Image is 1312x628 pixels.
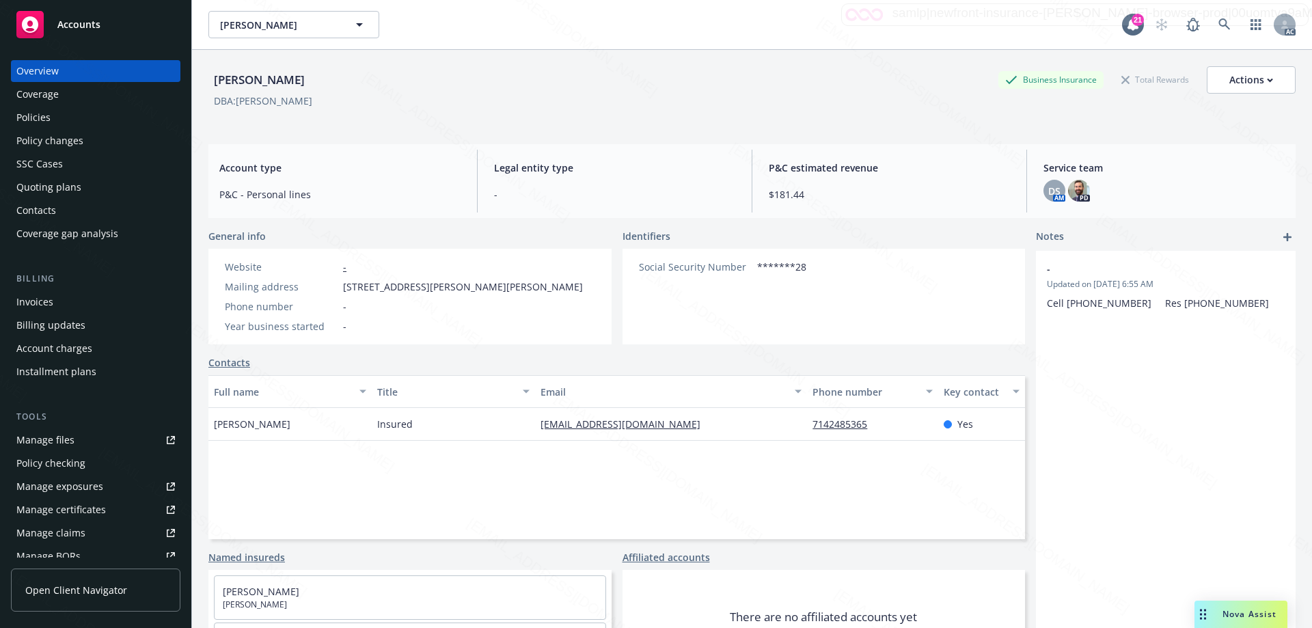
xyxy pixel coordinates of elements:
a: Account charges [11,338,180,359]
a: Policy changes [11,130,180,152]
a: add [1279,229,1296,245]
img: photo [1068,180,1090,202]
button: Key contact [938,375,1025,408]
a: Named insureds [208,550,285,564]
div: Drag to move [1194,601,1212,628]
span: Yes [957,417,973,431]
a: - [343,260,346,273]
a: Start snowing [1148,11,1175,38]
span: [PERSON_NAME] [220,18,338,32]
span: $181.44 [769,187,1010,202]
a: Contacts [208,355,250,370]
a: Affiliated accounts [623,550,710,564]
button: Nova Assist [1194,601,1287,628]
a: Coverage gap analysis [11,223,180,245]
div: Policy changes [16,130,83,152]
a: Billing updates [11,314,180,336]
div: 21 [1132,14,1144,26]
div: Social Security Number [639,260,752,274]
span: [PERSON_NAME] [214,417,290,431]
a: Invoices [11,291,180,313]
div: Phone number [225,299,338,314]
div: Year business started [225,319,338,333]
span: [PERSON_NAME] [223,599,597,611]
a: Manage BORs [11,545,180,567]
span: There are no affiliated accounts yet [730,609,917,625]
span: - [1047,262,1249,276]
span: Identifiers [623,229,670,243]
a: [PERSON_NAME] [223,585,299,598]
div: Installment plans [16,361,96,383]
div: Full name [214,385,351,399]
div: Manage BORs [16,545,81,567]
div: Manage claims [16,522,85,544]
div: Invoices [16,291,53,313]
div: Actions [1229,67,1273,93]
span: Notes [1036,229,1064,245]
span: Accounts [57,19,100,30]
a: Overview [11,60,180,82]
a: [EMAIL_ADDRESS][DOMAIN_NAME] [541,418,711,431]
a: Manage exposures [11,476,180,497]
span: Open Client Navigator [25,583,127,597]
span: - [343,319,346,333]
div: Manage certificates [16,499,106,521]
div: Manage files [16,429,74,451]
a: Manage files [11,429,180,451]
div: Policy checking [16,452,85,474]
div: [PERSON_NAME] [208,71,310,89]
a: Switch app [1242,11,1270,38]
span: Account type [219,161,461,175]
div: SSC Cases [16,153,63,175]
a: Contacts [11,200,180,221]
a: Quoting plans [11,176,180,198]
span: - [494,187,735,202]
div: Business Insurance [998,71,1104,88]
span: Nova Assist [1222,608,1276,620]
div: Contacts [16,200,56,221]
span: Legal entity type [494,161,735,175]
a: Accounts [11,5,180,44]
span: - [343,299,346,314]
button: Full name [208,375,372,408]
div: Key contact [944,385,1004,399]
span: P&C estimated revenue [769,161,1010,175]
div: Website [225,260,338,274]
div: Phone number [812,385,917,399]
span: P&C - Personal lines [219,187,461,202]
div: Overview [16,60,59,82]
button: Phone number [807,375,938,408]
a: Policy checking [11,452,180,474]
span: [STREET_ADDRESS][PERSON_NAME][PERSON_NAME] [343,279,583,294]
a: Search [1211,11,1238,38]
div: Email [541,385,787,399]
span: Updated on [DATE] 6:55 AM [1047,278,1285,290]
div: Total Rewards [1115,71,1196,88]
a: Manage certificates [11,499,180,521]
a: Policies [11,107,180,128]
div: DBA: [PERSON_NAME] [214,94,312,108]
span: Cell [PHONE_NUMBER] Res [PHONE_NUMBER] [1047,297,1269,310]
div: Coverage [16,83,59,105]
button: Actions [1207,66,1296,94]
div: Billing updates [16,314,85,336]
span: DS [1048,184,1061,198]
div: Tools [11,410,180,424]
a: Coverage [11,83,180,105]
button: Email [535,375,807,408]
a: 7142485365 [812,418,878,431]
div: Manage exposures [16,476,103,497]
span: General info [208,229,266,243]
a: Installment plans [11,361,180,383]
div: -Updated on [DATE] 6:55 AMCell [PHONE_NUMBER] Res [PHONE_NUMBER] [1036,251,1296,321]
div: Coverage gap analysis [16,223,118,245]
div: Title [377,385,515,399]
div: Policies [16,107,51,128]
span: Service team [1043,161,1285,175]
div: Quoting plans [16,176,81,198]
div: Account charges [16,338,92,359]
div: Billing [11,272,180,286]
a: Report a Bug [1179,11,1207,38]
a: Manage claims [11,522,180,544]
